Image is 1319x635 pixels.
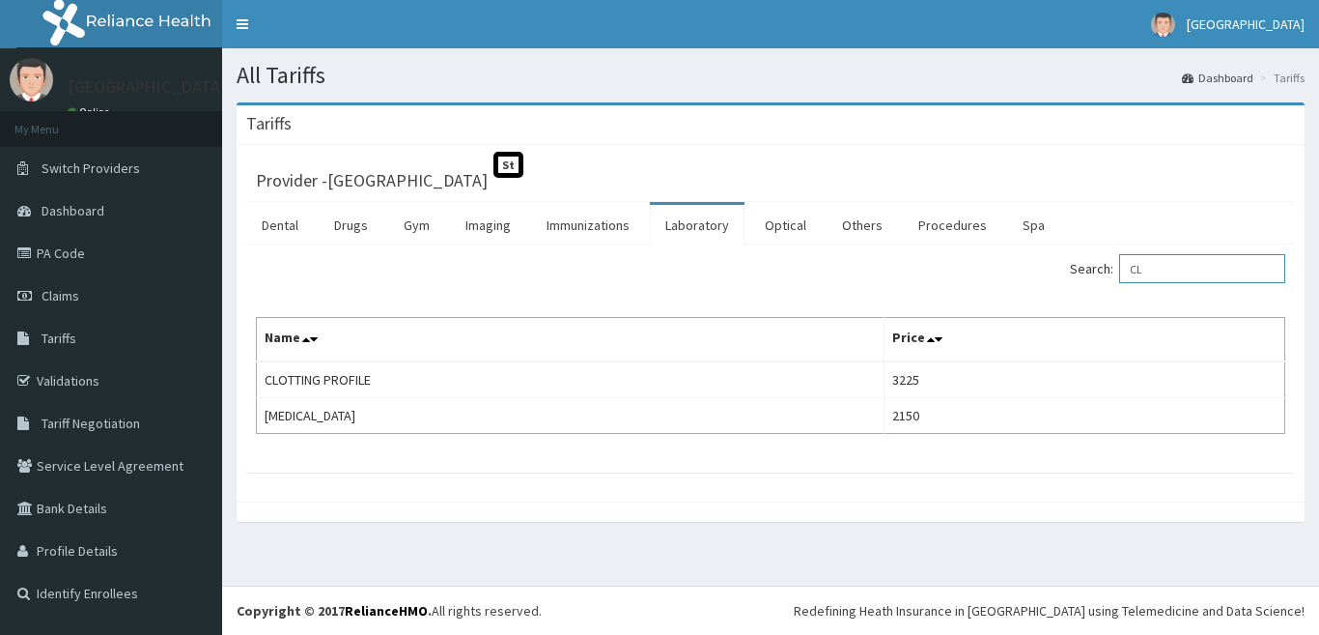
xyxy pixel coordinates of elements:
[650,205,744,245] a: Laboratory
[257,398,884,434] td: [MEDICAL_DATA]
[903,205,1002,245] a: Procedures
[388,205,445,245] a: Gym
[10,58,53,101] img: User Image
[42,415,140,432] span: Tariff Negotiation
[749,205,822,245] a: Optical
[257,318,884,362] th: Name
[884,361,1285,398] td: 3225
[1070,254,1285,283] label: Search:
[884,398,1285,434] td: 2150
[68,105,114,119] a: Online
[42,159,140,177] span: Switch Providers
[1151,13,1175,37] img: User Image
[1007,205,1060,245] a: Spa
[493,152,523,178] span: St
[246,115,292,132] h3: Tariffs
[827,205,898,245] a: Others
[257,361,884,398] td: CLOTTING PROFILE
[884,318,1285,362] th: Price
[42,202,104,219] span: Dashboard
[42,287,79,304] span: Claims
[1119,254,1285,283] input: Search:
[237,63,1305,88] h1: All Tariffs
[42,330,76,347] span: Tariffs
[1182,70,1253,86] a: Dashboard
[1255,70,1305,86] li: Tariffs
[222,586,1319,635] footer: All rights reserved.
[450,205,526,245] a: Imaging
[531,205,645,245] a: Immunizations
[68,78,227,96] p: [GEOGRAPHIC_DATA]
[237,602,432,620] strong: Copyright © 2017 .
[319,205,383,245] a: Drugs
[794,601,1305,621] div: Redefining Heath Insurance in [GEOGRAPHIC_DATA] using Telemedicine and Data Science!
[256,172,488,189] h3: Provider - [GEOGRAPHIC_DATA]
[1187,15,1305,33] span: [GEOGRAPHIC_DATA]
[345,602,428,620] a: RelianceHMO
[246,205,314,245] a: Dental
